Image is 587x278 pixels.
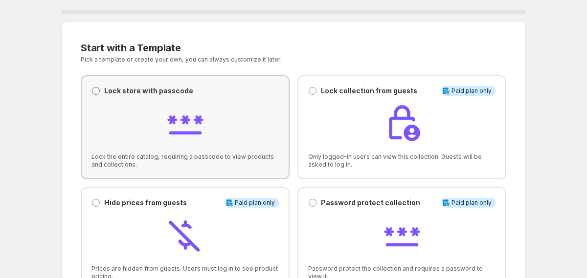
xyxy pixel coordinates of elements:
[104,198,187,208] p: Hide prices from guests
[81,42,181,54] span: Start with a Template
[104,86,193,96] p: Lock store with passcode
[91,153,279,169] span: Lock the entire catalog, requiring a passcode to view products and collections.
[308,153,496,169] span: Only logged-in users can view this collection. Guests will be asked to log in.
[321,198,420,208] p: Password protect collection
[81,56,390,64] p: Pick a template or create your own, you can always customize it later.
[452,87,492,95] span: Paid plan only
[166,104,205,143] img: Lock store with passcode
[166,215,205,255] img: Hide prices from guests
[321,86,417,96] p: Lock collection from guests
[383,215,422,255] img: Password protect collection
[383,104,422,143] img: Lock collection from guests
[235,199,275,207] span: Paid plan only
[452,199,492,207] span: Paid plan only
